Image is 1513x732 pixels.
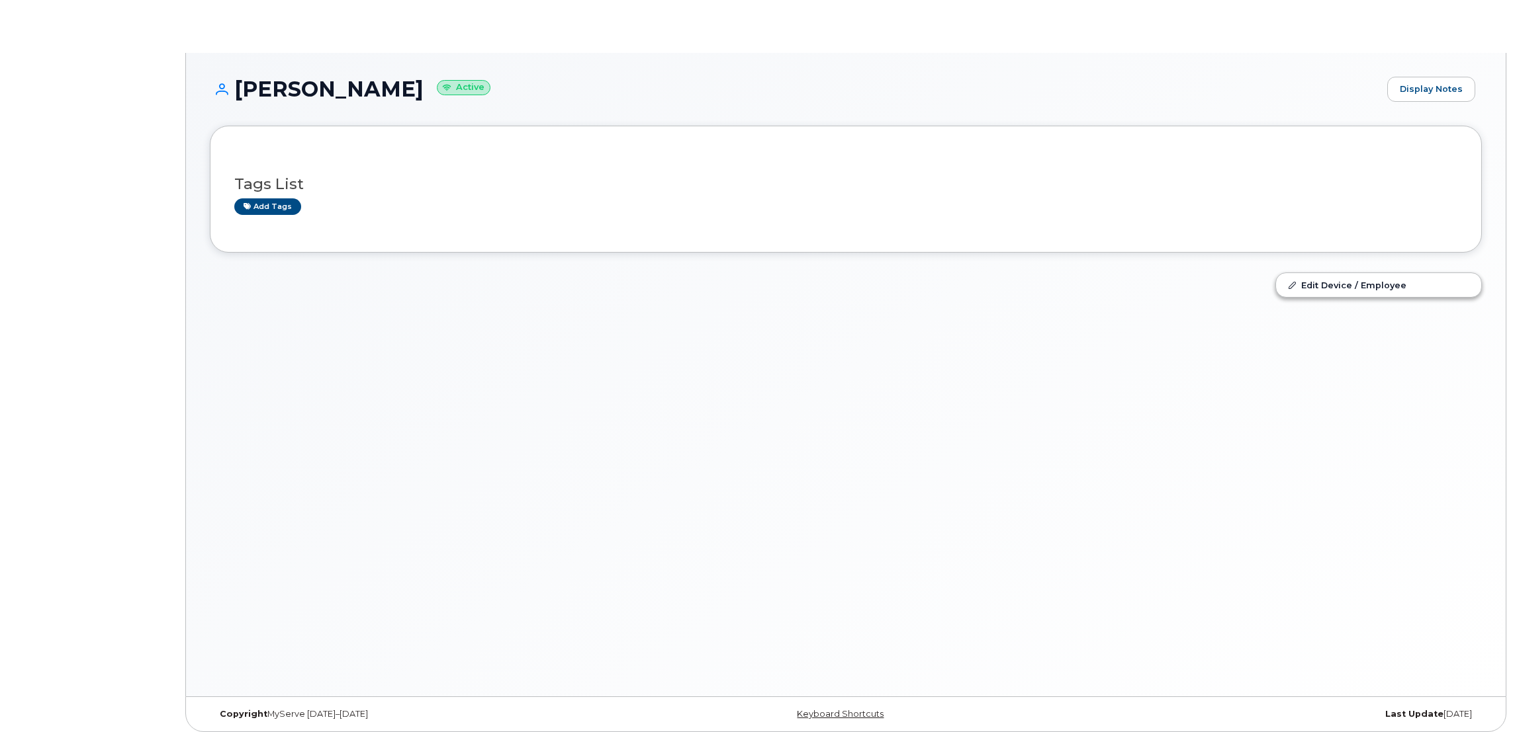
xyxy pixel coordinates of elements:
[797,709,884,719] a: Keyboard Shortcuts
[1058,709,1482,719] div: [DATE]
[1385,709,1444,719] strong: Last Update
[1387,77,1475,102] a: Display Notes
[1276,273,1481,297] a: Edit Device / Employee
[210,709,634,719] div: MyServe [DATE]–[DATE]
[220,709,267,719] strong: Copyright
[210,77,1381,101] h1: [PERSON_NAME]
[437,80,490,95] small: Active
[234,198,301,215] a: Add tags
[234,176,1457,192] h3: Tags List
